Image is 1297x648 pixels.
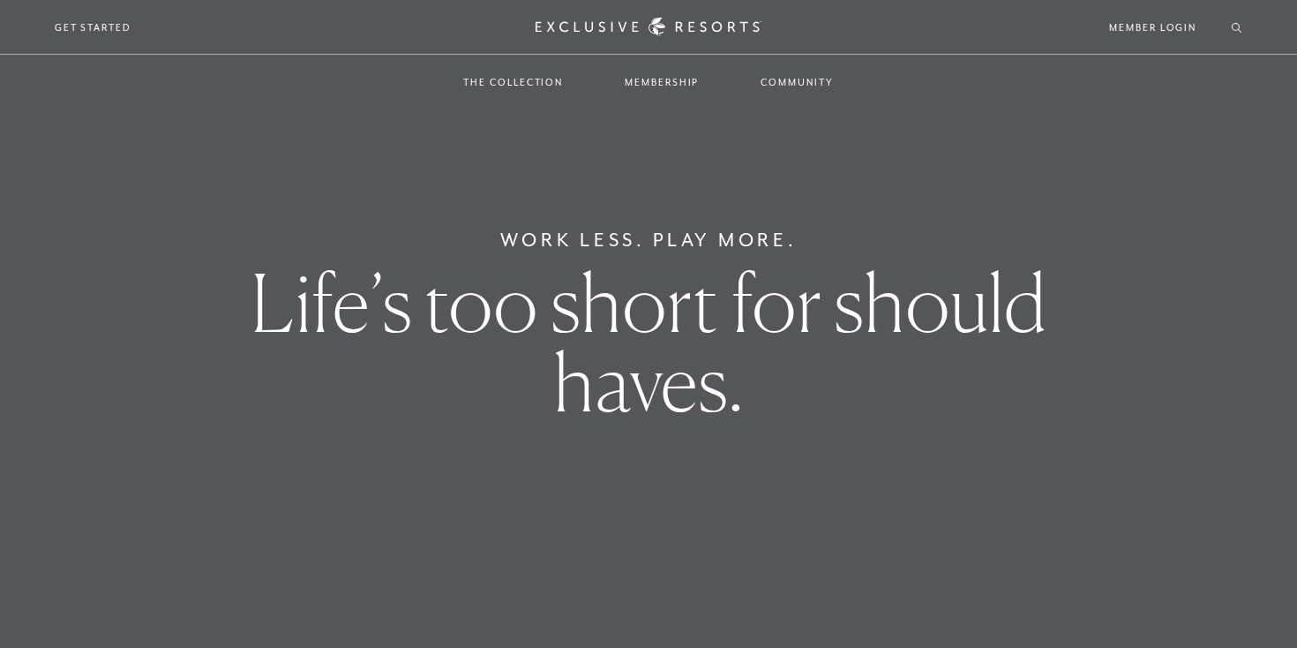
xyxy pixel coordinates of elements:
[55,19,131,35] a: Get Started
[743,57,851,108] a: Community
[446,57,581,108] a: The Collection
[500,226,798,254] h6: Work Less. Play More.
[227,263,1070,422] h1: Life’s too short for should haves.
[607,57,716,108] a: Membership
[1109,19,1196,35] a: Member Login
